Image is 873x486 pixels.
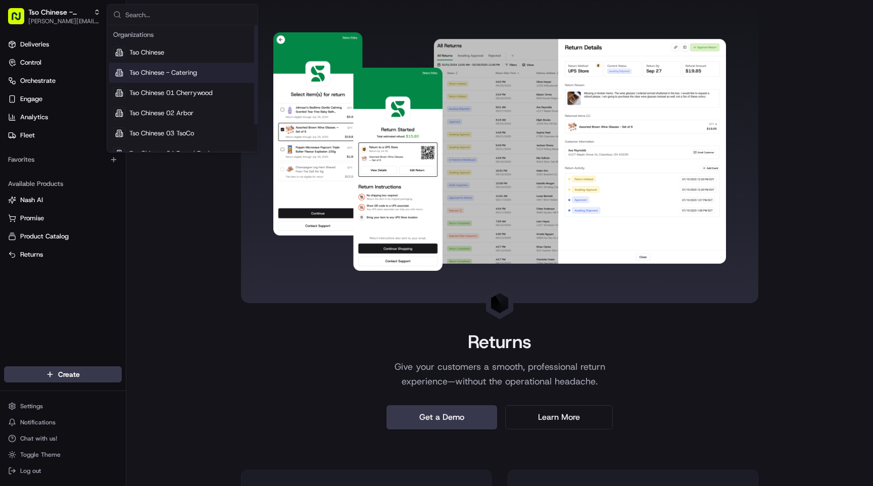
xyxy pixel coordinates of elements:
a: 📗Knowledge Base [6,222,81,240]
a: Product Catalog [8,232,118,241]
button: Toggle Theme [4,448,122,462]
button: Chat with us! [4,431,122,446]
span: Notifications [20,418,56,426]
span: Pylon [101,251,122,258]
img: 1736555255976-a54dd68f-1ca7-489b-9aae-adbdc363a1c4 [10,96,28,115]
button: Log out [4,464,122,478]
span: API Documentation [95,226,162,236]
div: 📗 [10,227,18,235]
div: Start new chat [45,96,166,107]
button: Create [4,366,122,382]
span: Deliveries [20,40,49,49]
span: [DATE] [89,157,110,165]
img: 1736555255976-a54dd68f-1ca7-489b-9aae-adbdc363a1c4 [20,157,28,165]
span: Promise [20,214,44,223]
img: Angell Tsang (Tso Management) [10,174,26,190]
span: Log out [20,467,41,475]
img: Landing Page Icon [490,293,510,313]
span: Tso Chinese - Catering [129,68,197,77]
div: Past conversations [10,131,68,139]
button: [PERSON_NAME][EMAIL_ADDRESS][DOMAIN_NAME] [28,17,101,25]
span: [PERSON_NAME] ([PERSON_NAME] Management) [31,184,137,192]
span: • [84,157,87,165]
button: Engage [4,91,122,107]
img: Nash [10,10,30,30]
a: Learn More [505,405,613,429]
button: Notifications [4,415,122,429]
button: Promise [4,210,122,226]
span: Settings [20,402,43,410]
img: 8016278978528_b943e370aa5ada12b00a_72.png [21,96,39,115]
span: Chat with us! [20,434,57,443]
span: Nash AI [20,196,43,205]
div: Suggestions [107,25,258,152]
span: Tso Chinese 03 TsoCo [129,129,194,138]
button: Fleet [4,127,122,143]
a: Promise [8,214,118,223]
p: Welcome 👋 [10,40,184,57]
input: Search... [125,5,252,25]
div: Favorites [4,152,122,168]
button: Settings [4,399,122,413]
button: Start new chat [172,100,184,112]
button: Tso Chinese - Catering [28,7,89,17]
span: Create [58,369,80,379]
span: Tso Chinese [129,48,164,57]
h1: Returns [468,331,531,352]
span: Tso Chinese 04 Round Rock [129,149,212,158]
span: Product Catalog [20,232,69,241]
button: See all [157,129,184,141]
span: [DATE] [145,184,166,192]
span: • [139,184,143,192]
a: Powered byPylon [71,250,122,258]
img: Landing Page Image [273,32,726,271]
input: Got a question? Start typing here... [26,65,182,76]
img: Gabrielle LeFevre [10,147,26,163]
span: Analytics [20,113,48,122]
span: Tso Chinese 02 Arbor [129,109,193,118]
span: Toggle Theme [20,451,61,459]
span: Knowledge Base [20,226,77,236]
a: 💻API Documentation [81,222,166,240]
span: Engage [20,94,42,104]
a: Analytics [4,109,122,125]
a: Get a Demo [386,405,497,429]
div: Organizations [109,27,256,42]
span: Tso Chinese 01 Cherrywood [129,88,213,98]
button: Control [4,55,122,71]
div: 💻 [85,227,93,235]
span: Orchestrate [20,76,56,85]
span: [PERSON_NAME] [31,157,82,165]
a: Nash AI [8,196,118,205]
button: Orchestrate [4,73,122,89]
button: Product Catalog [4,228,122,245]
button: Tso Chinese - Catering[PERSON_NAME][EMAIL_ADDRESS][DOMAIN_NAME] [4,4,105,28]
span: Returns [20,250,43,259]
p: Give your customers a smooth, professional return experience—without the operational headache. [370,360,629,390]
a: Deliveries [4,36,122,53]
div: We're available if you need us! [45,107,139,115]
a: Returns [8,250,118,259]
button: Nash AI [4,192,122,208]
div: Available Products [4,176,122,192]
button: Returns [4,247,122,263]
span: Fleet [20,131,35,140]
span: Control [20,58,41,67]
